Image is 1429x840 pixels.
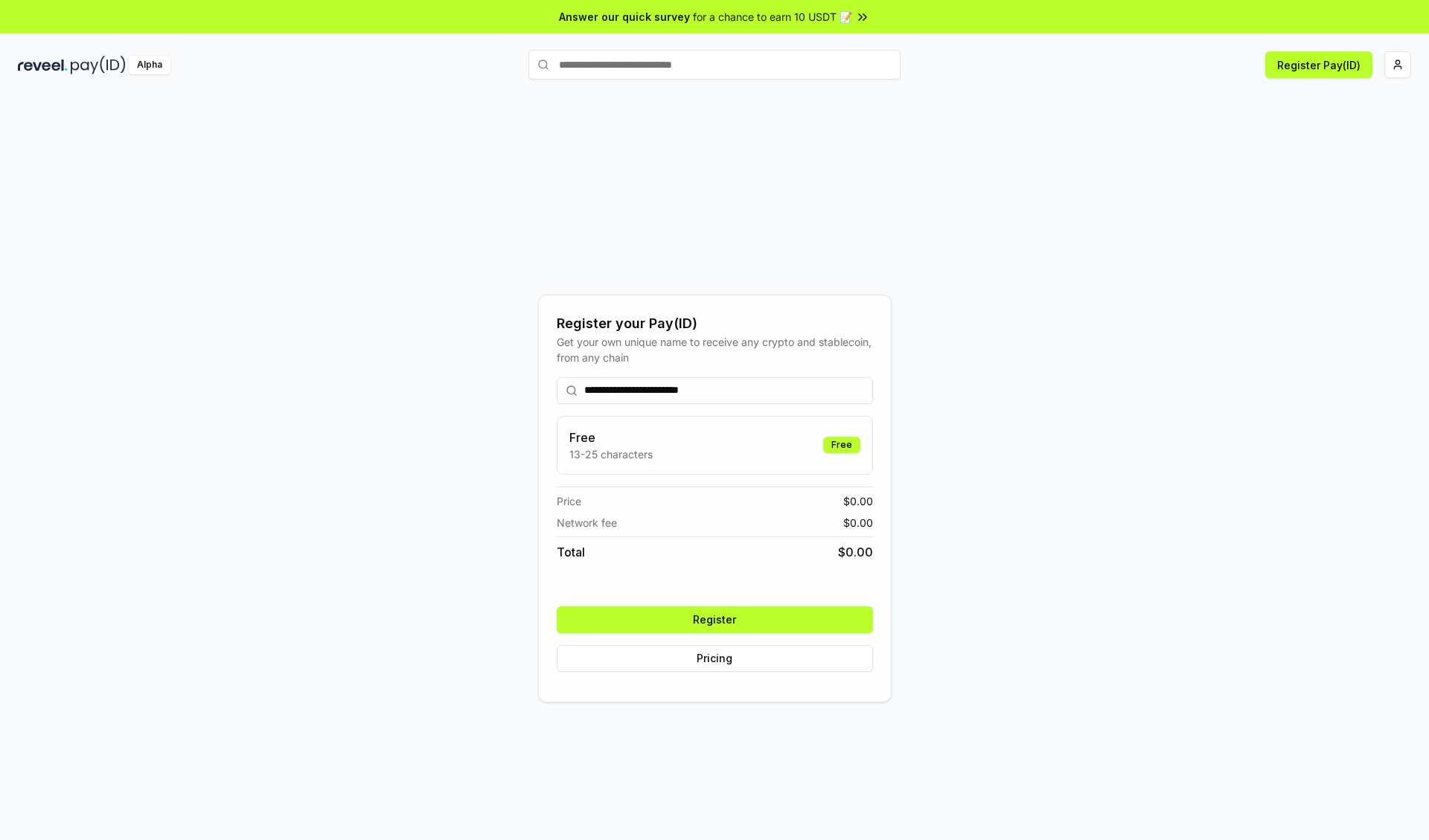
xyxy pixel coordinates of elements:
[838,543,873,561] span: $ 0.00
[569,446,653,462] p: 13-25 characters
[559,9,690,25] span: Answer our quick survey
[569,429,653,446] h3: Free
[129,56,170,74] div: Alpha
[557,543,585,561] span: Total
[557,515,617,530] span: Network fee
[71,56,126,74] img: pay_id
[1265,51,1372,78] button: Register Pay(ID)
[557,313,873,334] div: Register your Pay(ID)
[557,334,873,365] div: Get your own unique name to receive any crypto and stablecoin, from any chain
[843,515,873,530] span: $ 0.00
[557,606,873,633] button: Register
[843,493,873,509] span: $ 0.00
[557,645,873,672] button: Pricing
[557,493,581,509] span: Price
[823,437,860,453] div: Free
[18,56,68,74] img: reveel_dark
[693,9,852,25] span: for a chance to earn 10 USDT 📝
